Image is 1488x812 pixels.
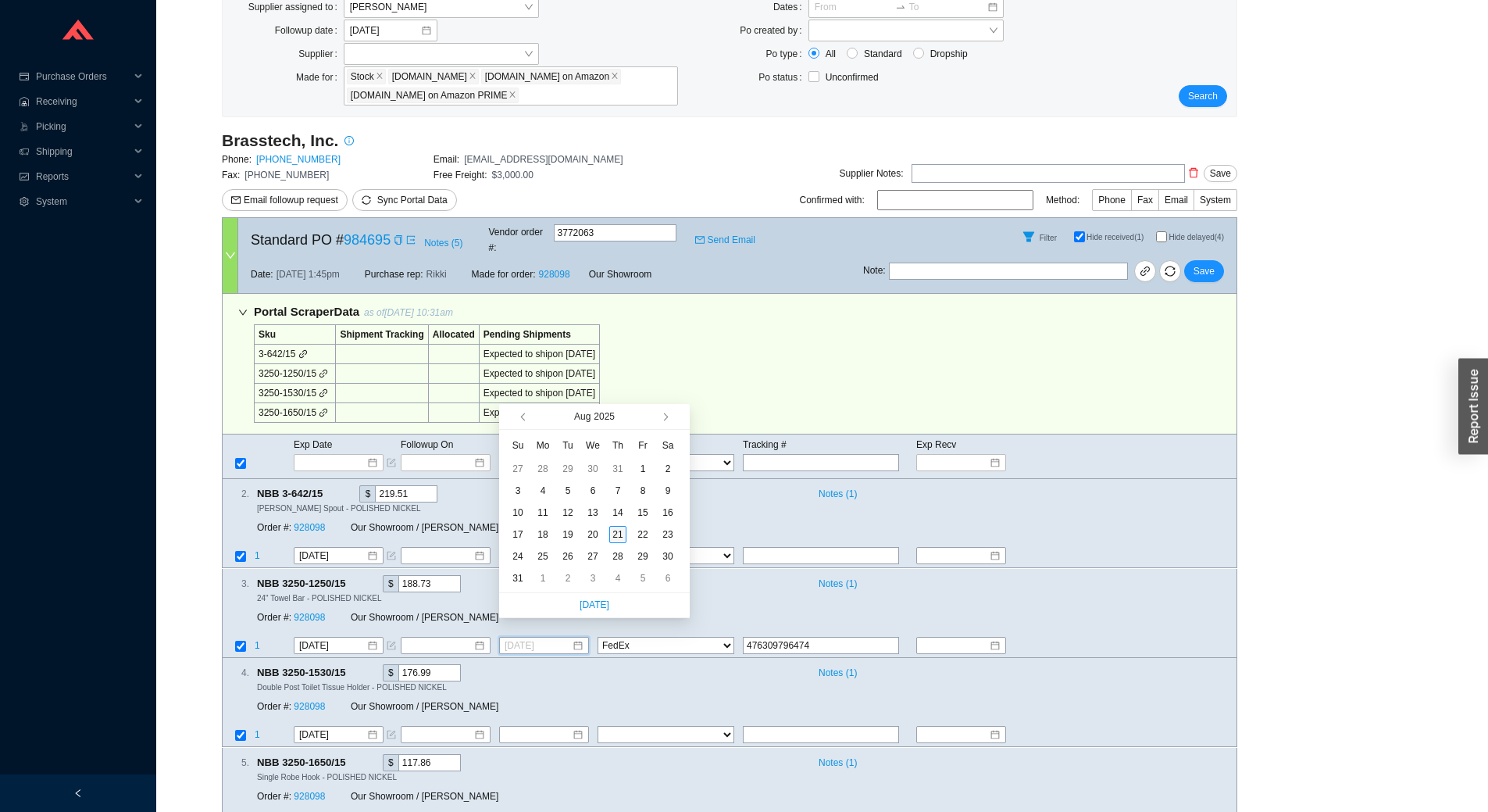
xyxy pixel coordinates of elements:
div: Copy [326,485,336,503]
td: 2025-07-29 [555,458,580,480]
td: 2025-09-02 [555,567,580,589]
span: Email [1165,195,1188,206]
td: 2025-08-18 [530,524,555,546]
a: mailSend Email [695,232,755,248]
button: Search [1179,85,1227,107]
td: Pending Shipments [479,325,599,345]
span: mail [695,235,705,245]
div: 31 [509,570,526,587]
td: 2025-08-14 [605,502,630,524]
div: 20 [584,526,601,543]
span: Followup On [401,439,453,450]
div: 4 . [223,665,249,681]
span: Single Robe Hook - POLISHED NICKEL [257,773,397,782]
th: Sa [655,433,680,458]
span: Order #: [257,612,291,623]
span: Our Showroom / [PERSON_NAME] [351,612,498,623]
div: 3 [509,482,526,499]
span: Dropship [924,46,974,62]
label: Supplier: [298,43,343,65]
div: 5 [634,570,651,587]
input: Hide received(1) [1074,231,1085,242]
button: Notes (1) [812,575,858,586]
div: 19 [559,526,576,543]
div: 4 [534,482,551,499]
button: Notes (1) [812,664,858,675]
button: Filter [1016,224,1041,249]
td: 2025-08-27 [580,546,605,567]
td: 2025-08-19 [555,524,580,546]
span: export [406,235,416,245]
td: 2025-08-29 [630,546,655,567]
span: NBB 3250-1650/15 [257,754,359,771]
button: mailEmail followup request [222,189,348,211]
th: Mo [530,433,555,458]
td: 2025-09-05 [630,567,655,589]
span: Notes ( 1 ) [819,486,857,502]
span: close [611,72,619,81]
span: 24" Towel Bar - POLISHED NICKEL [257,594,382,603]
span: Filter [1040,234,1057,242]
span: QualityBath.com on Amazon [481,69,621,84]
div: Confirmed with: Method: [800,189,1237,211]
td: 2025-08-31 [505,567,530,589]
div: $ [383,754,398,771]
span: Standard [858,46,908,62]
span: to [895,2,906,13]
span: Rikki [426,266,447,282]
a: 928098 [294,702,325,713]
span: Purchase rep: [365,266,423,282]
div: 2 [659,460,676,478]
div: 14 [609,504,626,521]
span: Date: [251,266,273,282]
span: close [469,72,476,81]
span: Save [1210,166,1231,181]
span: as of [DATE] 10:31am [364,307,453,318]
span: link [298,349,308,359]
td: 2025-08-06 [580,480,605,502]
td: 2025-08-01 [630,458,655,480]
span: Reports [36,164,130,189]
button: info-circle [338,130,360,152]
td: 2025-08-02 [655,458,680,480]
label: Followup date: [275,20,344,41]
span: Double Post Toilet Tissue Holder - POLISHED NICKEL [257,683,447,692]
div: Expected to ship on [DATE] [484,346,595,362]
div: 8 [634,482,651,499]
div: 31 [609,460,626,478]
span: [DOMAIN_NAME] [392,70,467,84]
span: Our Showroom / [PERSON_NAME] [351,702,498,713]
div: 27 [509,460,526,478]
div: Copy [349,754,359,771]
span: Picking [36,114,130,139]
span: QualityBath.com on Amazon PRIME [347,88,519,103]
td: 2025-08-23 [655,524,680,546]
th: Fr [630,433,655,458]
span: System [1200,195,1231,206]
span: Stock [347,69,386,84]
a: link [1134,260,1156,282]
td: 2025-09-04 [605,567,630,589]
div: Copy [394,232,403,248]
span: Order #: [257,702,291,713]
td: 2025-08-24 [505,546,530,567]
div: 29 [559,460,576,478]
div: 23 [659,526,676,543]
div: 10 [509,504,526,521]
div: 28 [609,548,626,565]
div: 3 . [223,576,249,592]
span: 1 [255,551,260,562]
td: 2025-08-05 [555,480,580,502]
div: 30 [659,548,676,565]
a: [DATE] [580,599,609,610]
td: 2025-07-27 [505,458,530,480]
div: 6 [584,482,601,499]
span: left [73,789,83,798]
td: Sku [255,325,336,345]
th: Th [605,433,630,458]
span: setting [19,197,30,206]
span: mail [231,195,241,206]
td: Allocated [428,325,479,345]
div: 1 [634,460,651,478]
th: Su [505,433,530,458]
